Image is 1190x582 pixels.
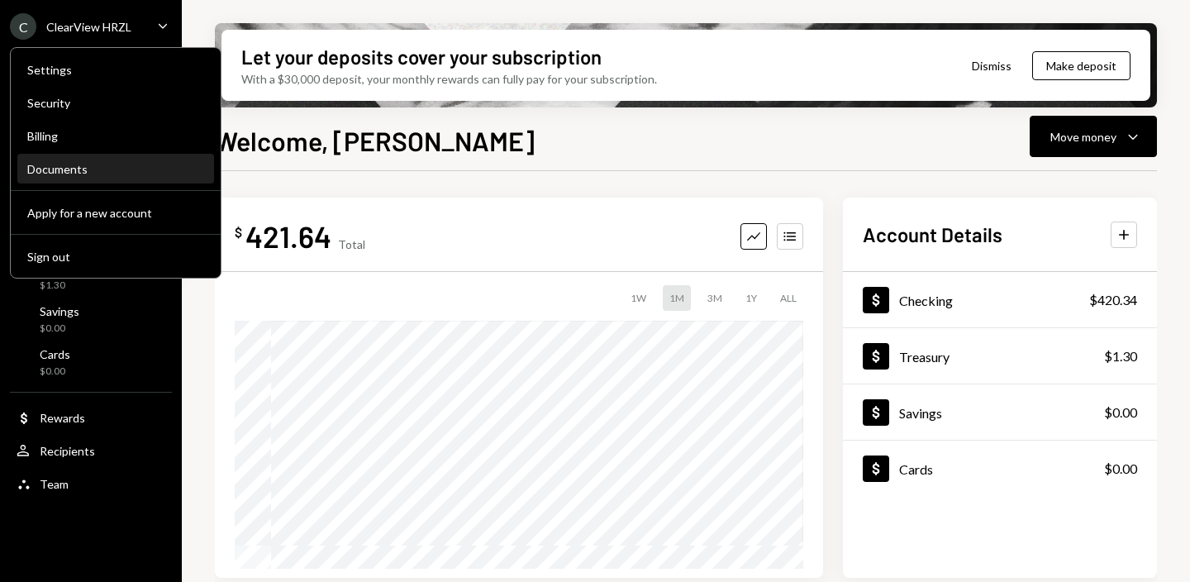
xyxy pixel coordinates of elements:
[40,444,95,458] div: Recipients
[10,469,172,499] a: Team
[663,285,691,311] div: 1M
[10,13,36,40] div: C
[241,43,602,70] div: Let your deposits cover your subscription
[338,237,365,251] div: Total
[951,46,1032,85] button: Dismiss
[40,477,69,491] div: Team
[843,272,1157,327] a: Checking$420.34
[27,63,204,77] div: Settings
[1050,128,1116,145] div: Move money
[17,121,214,150] a: Billing
[10,436,172,465] a: Recipients
[843,328,1157,384] a: Treasury$1.30
[40,347,70,361] div: Cards
[10,342,172,382] a: Cards$0.00
[27,250,204,264] div: Sign out
[40,322,79,336] div: $0.00
[899,405,942,421] div: Savings
[27,206,204,220] div: Apply for a new account
[1104,403,1137,422] div: $0.00
[843,384,1157,440] a: Savings$0.00
[46,20,131,34] div: ClearView HRZL
[701,285,729,311] div: 3M
[17,242,214,272] button: Sign out
[40,279,86,293] div: $1.30
[899,293,953,308] div: Checking
[245,217,331,255] div: 421.64
[1104,346,1137,366] div: $1.30
[10,403,172,432] a: Rewards
[17,55,214,84] a: Settings
[1104,459,1137,479] div: $0.00
[773,285,803,311] div: ALL
[624,285,653,311] div: 1W
[27,129,204,143] div: Billing
[899,349,950,365] div: Treasury
[17,88,214,117] a: Security
[27,96,204,110] div: Security
[215,124,535,157] h1: Welcome, [PERSON_NAME]
[27,162,204,176] div: Documents
[40,304,79,318] div: Savings
[843,441,1157,496] a: Cards$0.00
[40,365,70,379] div: $0.00
[1032,51,1130,80] button: Make deposit
[899,461,933,477] div: Cards
[40,411,85,425] div: Rewards
[17,154,214,184] a: Documents
[739,285,764,311] div: 1Y
[1030,116,1157,157] button: Move money
[10,299,172,339] a: Savings$0.00
[17,198,214,228] button: Apply for a new account
[863,221,1002,248] h2: Account Details
[235,224,242,241] div: $
[1089,290,1137,310] div: $420.34
[241,70,657,88] div: With a $30,000 deposit, your monthly rewards can fully pay for your subscription.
